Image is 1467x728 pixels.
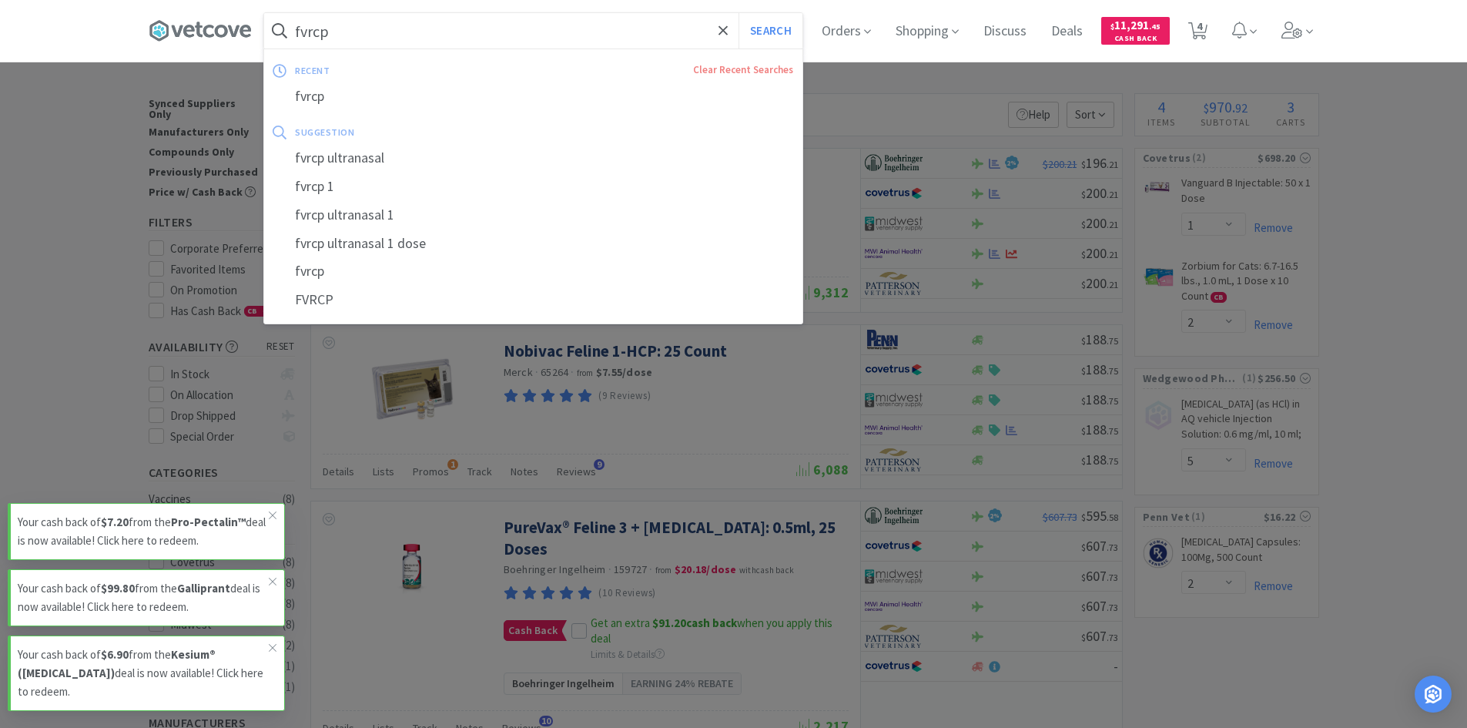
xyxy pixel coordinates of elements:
span: Cash Back [1110,35,1161,45]
a: $11,291.45Cash Back [1101,10,1170,52]
div: fvrcp 1 [264,173,802,201]
p: Your cash back of from the deal is now available! Click here to redeem. [18,646,269,701]
div: fvrcp ultranasal 1 dose [264,230,802,258]
div: suggestion [295,120,574,144]
span: 11,291 [1110,18,1161,32]
strong: $6.90 [101,647,129,662]
strong: $99.80 [101,581,135,595]
a: Deals [1045,25,1089,39]
strong: $7.20 [101,515,129,529]
strong: Pro-Pectalin™ [171,515,246,529]
span: . 45 [1149,22,1161,32]
div: fvrcp ultranasal [264,144,802,173]
a: Discuss [977,25,1033,39]
span: $ [1110,22,1114,32]
div: recent [295,59,511,82]
button: Search [739,13,802,49]
p: Your cash back of from the deal is now available! Click here to redeem. [18,513,269,550]
p: Your cash back of from the deal is now available! Click here to redeem. [18,579,269,616]
input: Search by item, sku, manufacturer, ingredient, size... [264,13,802,49]
div: FVRCP [264,286,802,314]
div: Open Intercom Messenger [1415,676,1452,713]
a: 4 [1182,26,1214,40]
div: fvrcp ultranasal 1 [264,201,802,230]
div: fvrcp [264,257,802,286]
a: Clear Recent Searches [693,63,793,76]
strong: Galliprant [177,581,230,595]
div: fvrcp [264,82,802,111]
